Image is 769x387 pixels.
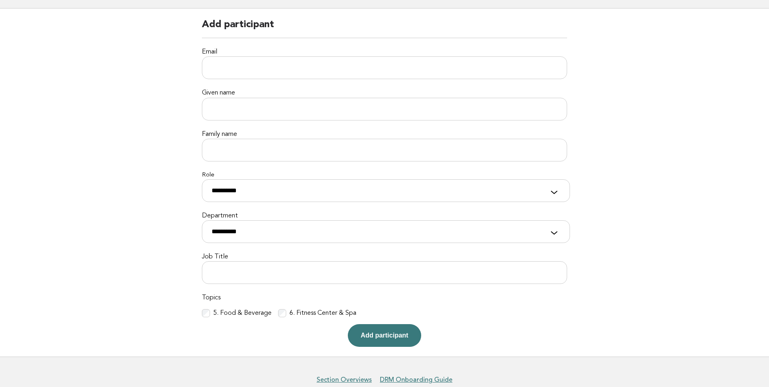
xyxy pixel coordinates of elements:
label: Given name [202,89,567,97]
a: Section Overviews [317,376,372,384]
label: 6. Fitness Center & Spa [289,309,356,318]
a: DRM Onboarding Guide [380,376,452,384]
label: Topics [202,294,567,302]
label: Department [202,212,567,220]
h2: Add participant [202,18,567,38]
label: Family name [202,130,567,139]
button: Add participant [348,324,421,347]
label: Email [202,48,567,56]
label: 5. Food & Beverage [213,309,272,318]
label: Job Title [202,253,567,261]
label: Role [202,171,567,179]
